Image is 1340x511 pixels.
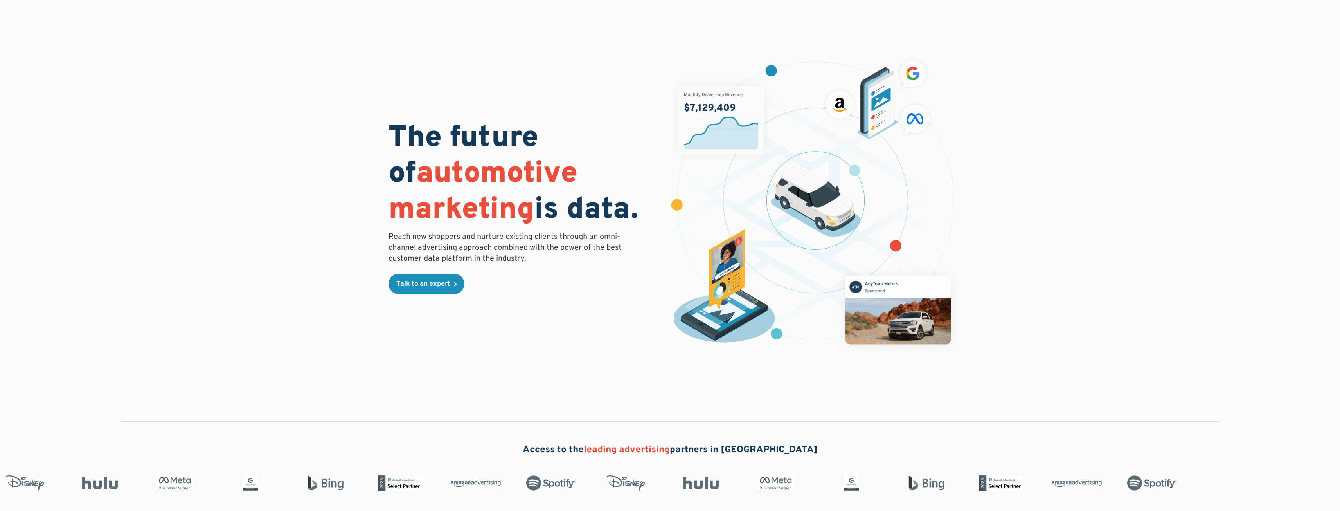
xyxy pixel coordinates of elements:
[149,475,200,491] img: Meta Business Partner
[389,155,577,229] span: automotive marketing
[831,261,966,359] img: mockup of facebook post
[771,166,861,237] img: illustration of a vehicle
[822,56,934,139] img: ads on social media and advertising partners
[678,86,764,154] img: chart showing monthly dealership revenue of $7m
[1051,477,1101,489] img: Amazon Advertising
[450,477,500,489] img: Amazon Advertising
[525,475,575,491] img: Spotify
[1126,475,1176,491] img: Spotify
[750,475,800,491] img: Meta Business Partner
[600,475,650,491] img: Disney
[523,444,818,457] h2: Access to the partners in [GEOGRAPHIC_DATA]
[389,231,626,264] p: Reach new shoppers and nurture existing clients through an omni-channel advertising approach comb...
[389,121,661,228] h1: The future of is data.
[225,475,275,491] img: Google Partner
[584,444,670,456] span: leading advertising
[976,475,1026,491] img: Microsoft Advertising Partner
[901,475,951,491] img: Bing
[300,475,350,491] img: Bing
[826,475,876,491] img: Google Partner
[74,477,124,489] img: Hulu
[375,475,425,491] img: Microsoft Advertising Partner
[666,229,783,346] img: persona of a buyer
[675,477,725,489] img: Hulu
[396,281,450,288] div: Talk to an expert
[389,274,464,294] a: Talk to an expert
